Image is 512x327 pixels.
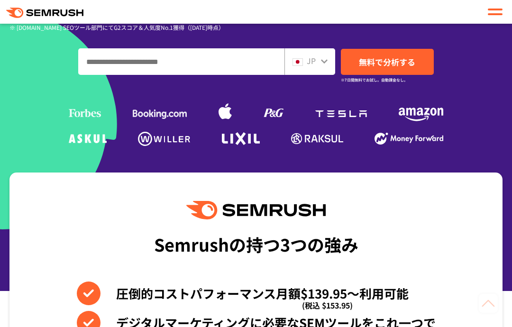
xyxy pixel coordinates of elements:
[154,227,358,262] div: Semrushの持つ3つの強み
[341,49,434,75] a: 無料で分析する
[302,293,353,317] span: (税込 $153.95)
[77,282,436,305] li: 圧倒的コストパフォーマンス月額$139.95〜利用可能
[186,201,326,219] img: Semrush
[359,56,415,68] span: 無料で分析する
[307,55,316,66] span: JP
[79,49,284,74] input: ドメイン、キーワードまたはURLを入力してください
[341,75,408,84] small: ※7日間無料でお試し。自動課金なし。
[9,23,256,32] div: ※ [DOMAIN_NAME] SEOツール部門にてG2スコア＆人気度No.1獲得（[DATE]時点）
